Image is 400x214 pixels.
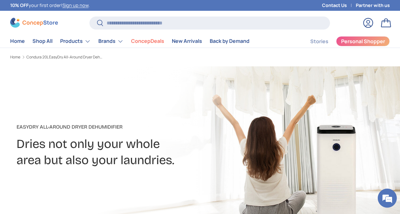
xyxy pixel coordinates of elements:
[322,2,356,9] a: Contact Us
[295,35,390,48] nav: Secondary
[10,18,58,28] img: ConcepStore
[10,54,211,60] nav: Breadcrumbs
[10,2,29,8] strong: 10% OFF
[10,2,90,9] p: your first order! .
[210,35,249,47] a: Back by Demand
[356,2,390,9] a: Partner with us
[131,35,164,47] a: ConcepDeals
[310,35,328,48] a: Stories
[62,2,88,8] a: Sign up now
[26,55,103,59] a: Condura 20L EasyDry All-Around Dryer Dehumidifier
[98,35,123,48] a: Brands
[60,35,91,48] a: Products
[336,36,390,46] a: Personal Shopper
[17,123,261,131] p: EasyDry All-Around Dryer Dehumidifier
[17,136,261,168] h2: Dries not only your whole area but also your laundries.
[10,35,25,47] a: Home
[95,35,127,48] summary: Brands
[172,35,202,47] a: New Arrivals
[32,35,53,47] a: Shop All
[341,39,385,44] span: Personal Shopper
[10,35,249,48] nav: Primary
[10,55,20,59] a: Home
[56,35,95,48] summary: Products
